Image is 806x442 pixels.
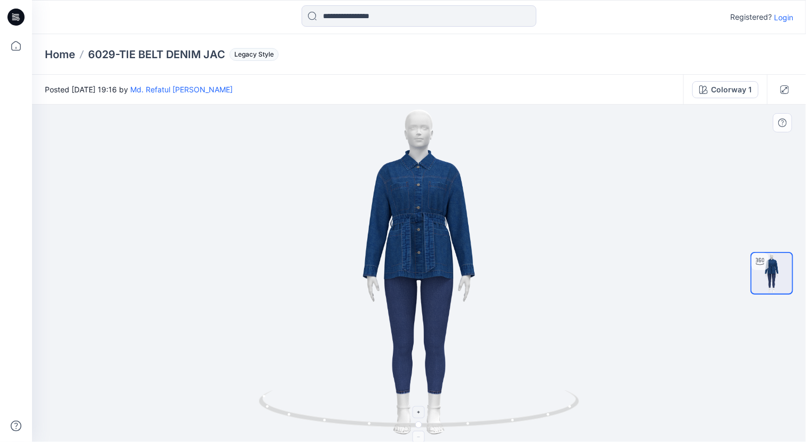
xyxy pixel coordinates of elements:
p: Registered? [730,11,772,23]
div: Colorway 1 [711,84,752,96]
p: Login [774,12,793,23]
span: Legacy Style [230,48,279,61]
button: Colorway 1 [692,81,758,98]
button: Legacy Style [225,47,279,62]
p: 6029-TIE BELT DENIM JAC [88,47,225,62]
span: Posted [DATE] 19:16 by [45,84,233,95]
img: turntable-26-04-2024-13:19:51 [752,253,792,294]
a: Md. Refatul [PERSON_NAME] [130,85,233,94]
a: Home [45,47,75,62]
